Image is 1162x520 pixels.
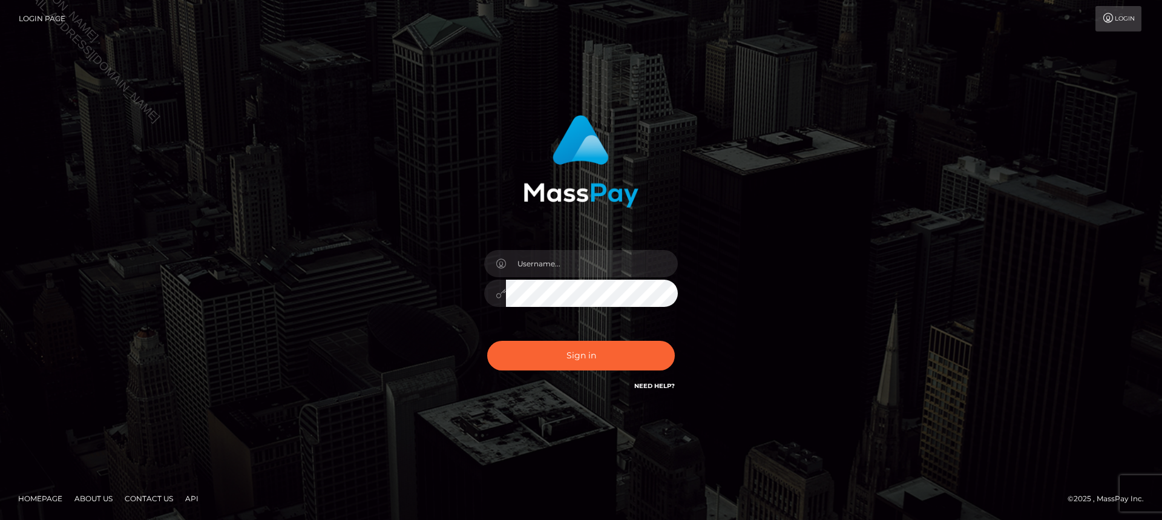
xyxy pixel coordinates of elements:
a: About Us [70,489,117,508]
a: Need Help? [634,382,675,390]
a: API [180,489,203,508]
a: Contact Us [120,489,178,508]
div: © 2025 , MassPay Inc. [1068,492,1153,505]
button: Sign in [487,341,675,370]
input: Username... [506,250,678,277]
img: MassPay Login [524,115,638,208]
a: Login [1095,6,1141,31]
a: Homepage [13,489,67,508]
a: Login Page [19,6,65,31]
